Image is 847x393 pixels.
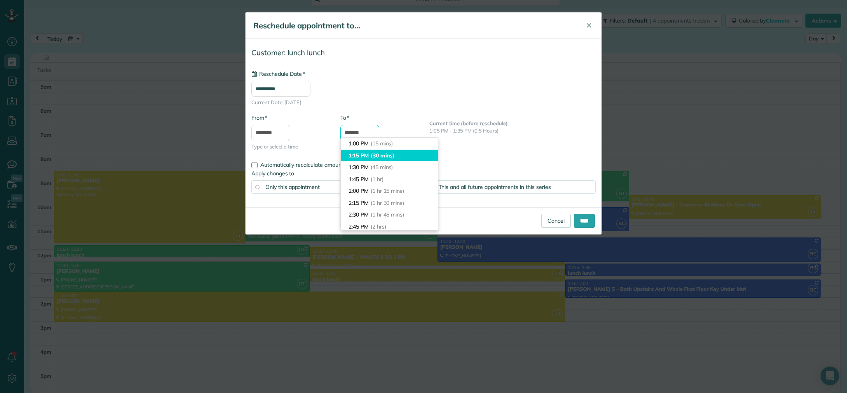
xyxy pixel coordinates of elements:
[265,183,320,190] span: Only this appointment
[371,211,404,218] span: (1 hr 45 mins)
[586,21,592,30] span: ✕
[341,150,438,162] li: 1:15 PM
[371,164,393,171] span: (45 mins)
[251,99,596,106] span: Current Date: [DATE]
[341,197,438,209] li: 2:15 PM
[340,114,349,122] label: To
[371,176,383,183] span: (1 hr)
[371,223,386,230] span: (2 hrs)
[439,183,551,190] span: This and all future appointments in this series
[341,161,438,173] li: 1:30 PM
[371,140,393,147] span: (15 mins)
[341,209,438,221] li: 2:30 PM
[251,143,329,150] span: Type or select a time
[251,70,305,78] label: Reschedule Date
[371,187,404,194] span: (1 hr 15 mins)
[251,49,596,57] h4: Customer: lunch lunch
[371,199,404,206] span: (1 hr 30 mins)
[260,161,413,168] span: Automatically recalculate amount owed for this appointment?
[341,138,438,150] li: 1:00 PM
[251,114,267,122] label: From
[541,214,571,228] a: Cancel
[341,185,438,197] li: 2:00 PM
[371,152,395,159] span: (30 mins)
[429,120,508,126] b: Current time (before reschedule)
[251,169,596,177] label: Apply changes to
[253,20,575,31] h5: Reschedule appointment to...
[429,127,596,134] p: 1:05 PM - 1:35 PM (0.5 Hours)
[341,221,438,233] li: 2:45 PM
[341,173,438,185] li: 1:45 PM
[255,185,259,189] input: Only this appointment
